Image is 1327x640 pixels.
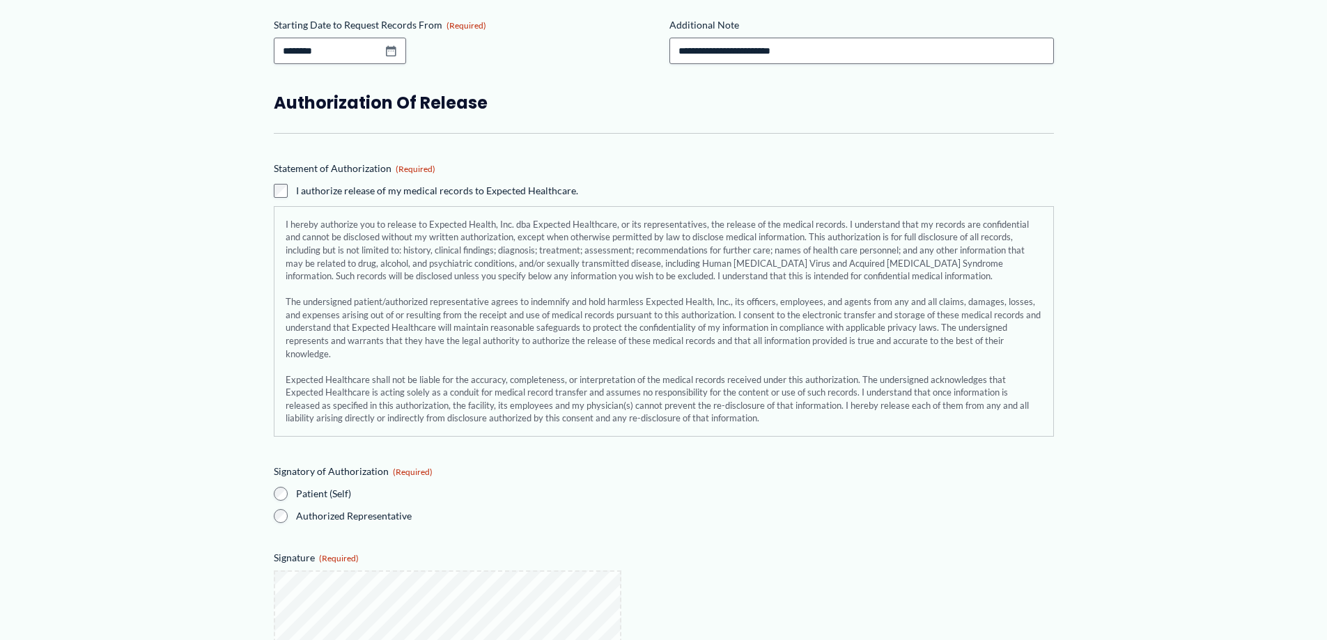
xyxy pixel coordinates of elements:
[396,164,435,174] span: (Required)
[319,553,359,563] span: (Required)
[274,92,1054,114] h3: Authorization of Release
[274,206,1054,437] div: I hereby authorize you to release to Expected Health, Inc. dba Expected Healthcare, or its repres...
[274,18,658,32] label: Starting Date to Request Records From
[274,551,1054,565] label: Signature
[296,487,658,501] label: Patient (Self)
[274,465,433,478] legend: Signatory of Authorization
[296,509,658,523] label: Authorized Representative
[669,18,1054,32] label: Additional Note
[296,184,578,198] label: I authorize release of my medical records to Expected Healthcare.
[447,20,486,31] span: (Required)
[393,467,433,477] span: (Required)
[274,162,435,175] legend: Statement of Authorization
